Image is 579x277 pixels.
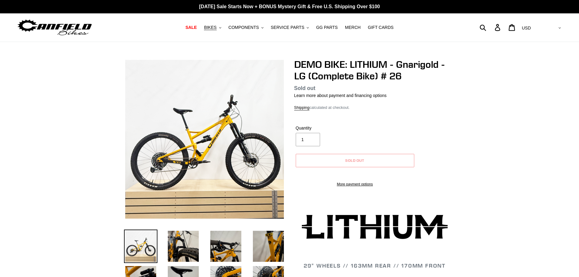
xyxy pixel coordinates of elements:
span: Sold out [294,85,315,91]
button: BIKES [201,23,224,32]
div: calculated at checkout. [294,105,455,111]
img: Canfield Bikes [17,18,93,37]
span: 29" WHEELS // 163mm REAR // 170mm FRONT [304,262,446,269]
span: MERCH [345,25,360,30]
img: Load image into Gallery viewer, DEMO BIKE: LITHIUM - Gnarigold - LG (Complete Bike) # 26 [252,230,285,263]
a: SALE [182,23,200,32]
button: SERVICE PARTS [268,23,312,32]
input: Search [483,21,498,34]
button: COMPONENTS [226,23,267,32]
a: More payment options [296,182,414,187]
span: GG PARTS [316,25,338,30]
span: GIFT CARDS [368,25,394,30]
a: GG PARTS [313,23,341,32]
h1: DEMO BIKE: LITHIUM - Gnarigold - LG (Complete Bike) # 26 [294,59,455,82]
img: Load image into Gallery viewer, DEMO BIKE: LITHIUM - Gnarigold - LG (Complete Bike) # 26 [209,230,243,263]
a: MERCH [342,23,364,32]
span: SALE [185,25,197,30]
a: Shipping [294,105,310,110]
label: Quantity [296,125,353,131]
img: Lithium-Logo_480x480.png [302,215,448,239]
a: GIFT CARDS [365,23,397,32]
span: COMPONENTS [229,25,259,30]
span: SERVICE PARTS [271,25,304,30]
a: Learn more about payment and financing options [294,93,387,98]
img: Load image into Gallery viewer, DEMO BIKE: LITHIUM - Gnarigold - LG (Complete Bike) # 26 [124,230,157,263]
span: BIKES [204,25,216,30]
img: Load image into Gallery viewer, DEMO BIKE: LITHIUM - Gnarigold - LG (Complete Bike) # 26 [167,230,200,263]
button: Sold out [296,154,414,167]
span: Sold out [345,158,365,163]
